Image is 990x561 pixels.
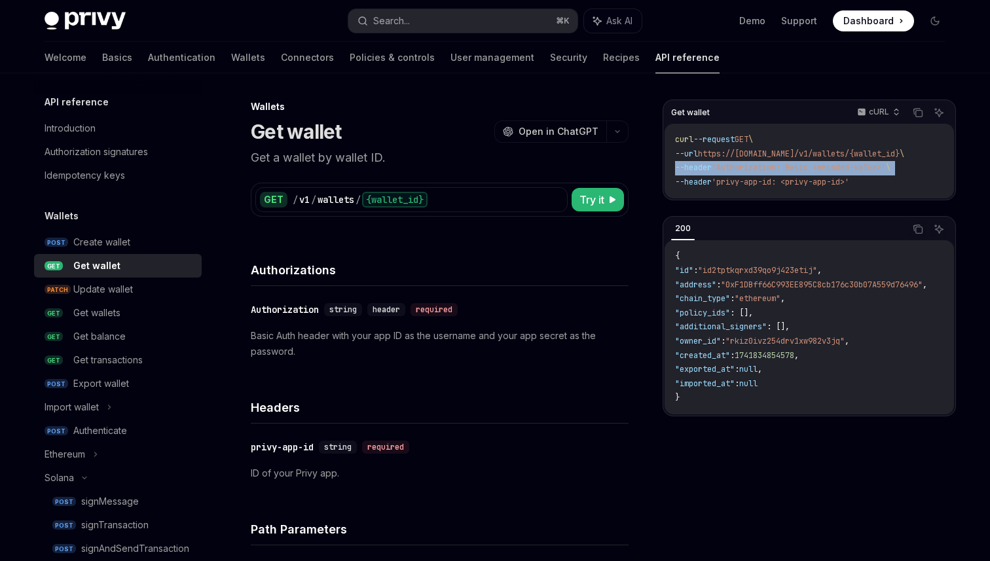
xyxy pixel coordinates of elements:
[735,364,739,374] span: :
[735,293,780,304] span: "ethereum"
[675,308,730,318] span: "policy_ids"
[81,517,149,533] div: signTransaction
[362,192,428,208] div: {wallet_id}
[73,258,120,274] div: Get wallet
[81,541,189,556] div: signAndSendTransaction
[930,104,947,121] button: Ask AI
[781,14,817,27] a: Support
[655,42,720,73] a: API reference
[606,14,632,27] span: Ask AI
[34,301,202,325] a: GETGet wallets
[45,470,74,486] div: Solana
[251,399,629,416] h4: Headers
[373,13,410,29] div: Search...
[34,117,202,140] a: Introduction
[671,107,710,118] span: Get wallet
[73,329,126,344] div: Get balance
[251,328,629,359] p: Basic Auth header with your app ID as the username and your app secret as the password.
[748,134,753,145] span: \
[293,193,298,206] div: /
[45,285,71,295] span: PATCH
[251,261,629,279] h4: Authorizations
[698,149,900,159] span: https://[DOMAIN_NAME]/v1/wallets/{wallet_id}
[251,303,319,316] div: Authorization
[45,332,63,342] span: GET
[45,426,68,436] span: POST
[579,192,604,208] span: Try it
[923,280,927,290] span: ,
[721,280,923,290] span: "0xF1DBff66C993EE895C8cb176c30b07A559d76496"
[675,378,735,389] span: "imported_at"
[260,192,287,208] div: GET
[281,42,334,73] a: Connectors
[34,140,202,164] a: Authorization signatures
[845,336,849,346] span: ,
[675,364,735,374] span: "exported_at"
[73,281,133,297] div: Update wallet
[299,193,310,206] div: v1
[909,221,926,238] button: Copy the contents from the code block
[45,379,68,389] span: POST
[572,188,624,211] button: Try it
[52,544,76,554] span: POST
[739,378,758,389] span: null
[34,278,202,301] a: PATCHUpdate wallet
[693,134,735,145] span: --request
[603,42,640,73] a: Recipes
[886,162,890,173] span: \
[716,280,721,290] span: :
[45,144,148,160] div: Authorization signatures
[34,348,202,372] a: GETGet transactions
[712,177,849,187] span: 'privy-app-id: <privy-app-id>'
[45,94,109,110] h5: API reference
[45,168,125,183] div: Idempotency keys
[45,12,126,30] img: dark logo
[45,308,63,318] span: GET
[780,293,785,304] span: ,
[675,162,712,173] span: --header
[148,42,215,73] a: Authentication
[794,350,799,361] span: ,
[34,490,202,513] a: POSTsignMessage
[739,364,758,374] span: null
[675,293,730,304] span: "chain_type"
[45,42,86,73] a: Welcome
[675,392,680,403] span: }
[675,251,680,261] span: {
[329,304,357,315] span: string
[925,10,945,31] button: Toggle dark mode
[81,494,139,509] div: signMessage
[550,42,587,73] a: Security
[34,372,202,395] a: POSTExport wallet
[324,442,352,452] span: string
[231,42,265,73] a: Wallets
[584,9,642,33] button: Ask AI
[73,376,129,391] div: Export wallet
[52,497,76,507] span: POST
[930,221,947,238] button: Ask AI
[494,120,606,143] button: Open in ChatGPT
[735,134,748,145] span: GET
[850,101,906,124] button: cURL
[671,221,695,236] div: 200
[519,125,598,138] span: Open in ChatGPT
[900,149,904,159] span: \
[311,193,316,206] div: /
[45,399,99,415] div: Import wallet
[698,265,817,276] span: "id2tptkqrxd39qo9j423etij"
[730,308,753,318] span: : [],
[73,305,120,321] div: Get wallets
[675,134,693,145] span: curl
[739,14,765,27] a: Demo
[675,321,767,332] span: "additional_signers"
[45,446,85,462] div: Ethereum
[45,355,63,365] span: GET
[251,465,629,481] p: ID of your Privy app.
[45,208,79,224] h5: Wallets
[73,234,130,250] div: Create wallet
[251,100,629,113] div: Wallets
[356,193,361,206] div: /
[675,350,730,361] span: "created_at"
[721,336,725,346] span: :
[34,164,202,187] a: Idempotency keys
